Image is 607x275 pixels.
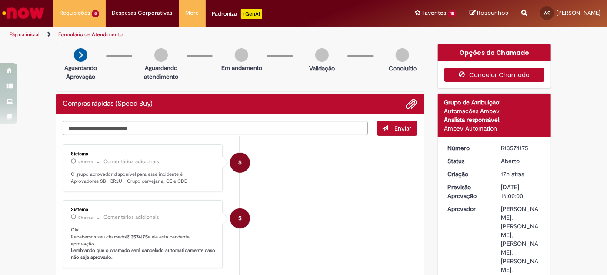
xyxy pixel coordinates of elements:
[501,170,524,178] span: 17h atrás
[501,170,524,178] time: 28/09/2025 18:12:20
[71,227,216,261] p: Olá! Recebemos seu chamado e ele esta pendente aprovação.
[444,98,545,107] div: Grupo de Atribuição:
[58,31,123,38] a: Formulário de Atendimento
[212,9,262,19] div: Padroniza
[60,64,102,81] p: Aguardando Aprovação
[63,100,153,108] h2: Compras rápidas (Speed Buy) Histórico de tíquete
[406,98,417,110] button: Adicionar anexos
[315,48,329,62] img: img-circle-grey.png
[74,48,87,62] img: arrow-next.png
[71,171,216,184] p: O grupo aprovador disponível para esse incidente é: Aprovadores SB - BR2U - Grupo cervejaria, CE ...
[470,9,508,17] a: Rascunhos
[477,9,508,17] span: Rascunhos
[238,208,242,229] span: S
[241,9,262,19] p: +GenAi
[77,159,93,164] span: 17h atrás
[501,183,541,200] div: [DATE] 16:00:00
[444,107,545,115] div: Automações Ambev
[154,48,168,62] img: img-circle-grey.png
[444,68,545,82] button: Cancelar Chamado
[186,9,199,17] span: More
[112,9,173,17] span: Despesas Corporativas
[441,157,495,165] dt: Status
[501,144,541,152] div: R13574175
[103,214,159,221] small: Comentários adicionais
[557,9,600,17] span: [PERSON_NAME]
[77,159,93,164] time: 28/09/2025 18:12:31
[60,9,90,17] span: Requisições
[501,170,541,178] div: 28/09/2025 18:12:20
[7,27,398,43] ul: Trilhas de página
[140,64,182,81] p: Aguardando atendimento
[438,44,551,61] div: Opções do Chamado
[441,205,495,213] dt: Aprovador
[230,208,250,228] div: System
[448,10,457,17] span: 18
[441,144,495,152] dt: Número
[230,153,250,173] div: System
[77,215,93,220] span: 17h atrás
[444,124,545,133] div: Ambev Automation
[389,64,417,73] p: Concluído
[377,121,417,136] button: Enviar
[221,64,262,72] p: Em andamento
[1,4,46,22] img: ServiceNow
[126,234,148,240] b: R13574175
[92,10,99,17] span: 8
[77,215,93,220] time: 28/09/2025 18:12:31
[235,48,248,62] img: img-circle-grey.png
[103,158,159,165] small: Comentários adicionais
[238,152,242,173] span: S
[444,115,545,124] div: Analista responsável:
[71,151,216,157] div: Sistema
[309,64,335,73] p: Validação
[501,157,541,165] div: Aberto
[441,170,495,178] dt: Criação
[10,31,40,38] a: Página inicial
[71,247,217,261] b: Lembrando que o chamado será cancelado automaticamente caso não seja aprovado.
[544,10,550,16] span: WC
[63,121,368,135] textarea: Digite sua mensagem aqui...
[441,183,495,200] dt: Previsão Aprovação
[395,124,412,132] span: Enviar
[422,9,446,17] span: Favoritos
[396,48,409,62] img: img-circle-grey.png
[71,207,216,212] div: Sistema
